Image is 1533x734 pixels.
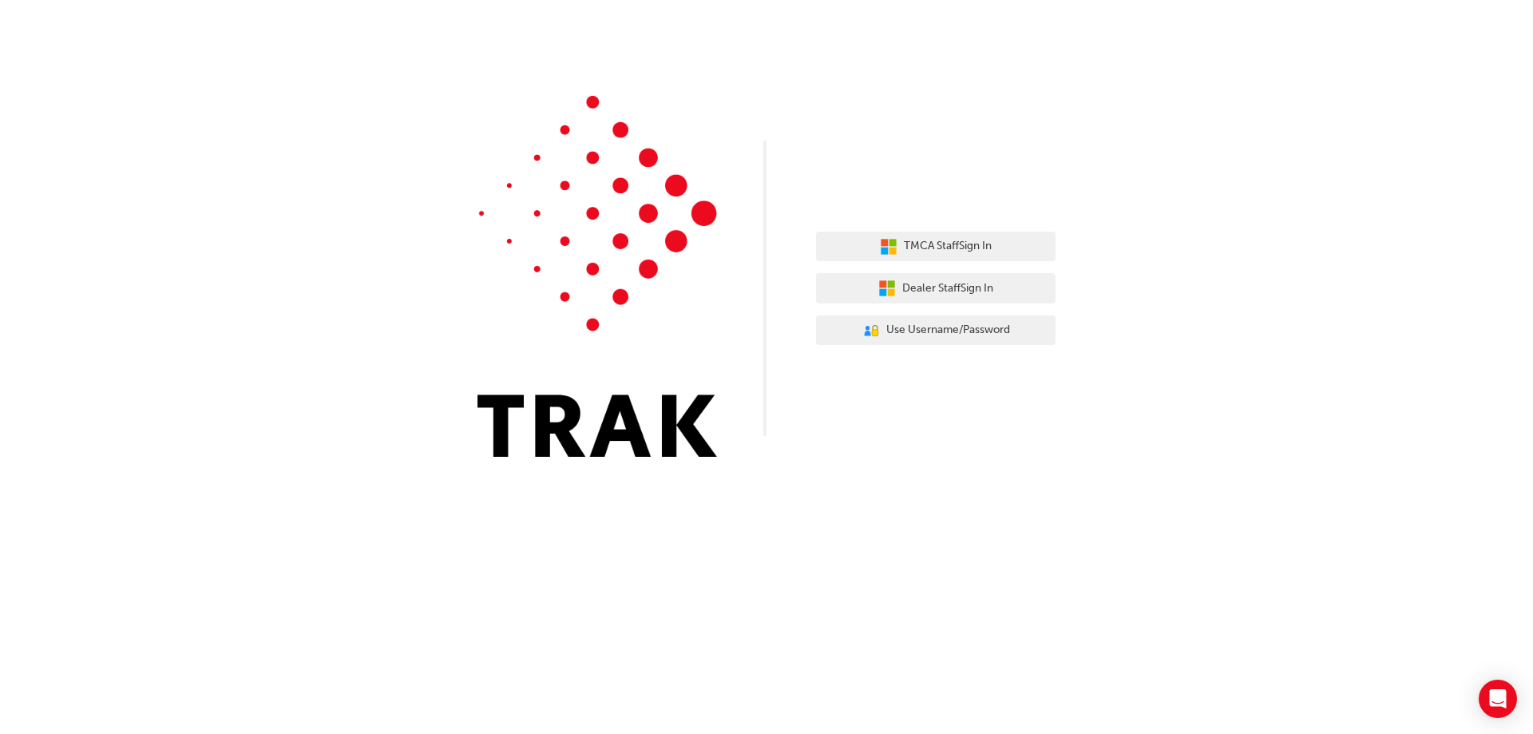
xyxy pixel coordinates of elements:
span: Use Username/Password [886,321,1010,339]
img: Trak [477,96,717,457]
span: Dealer Staff Sign In [902,280,993,298]
div: Open Intercom Messenger [1479,680,1517,718]
button: Use Username/Password [816,315,1056,346]
button: TMCA StaffSign In [816,232,1056,262]
span: TMCA Staff Sign In [904,237,992,256]
button: Dealer StaffSign In [816,273,1056,304]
